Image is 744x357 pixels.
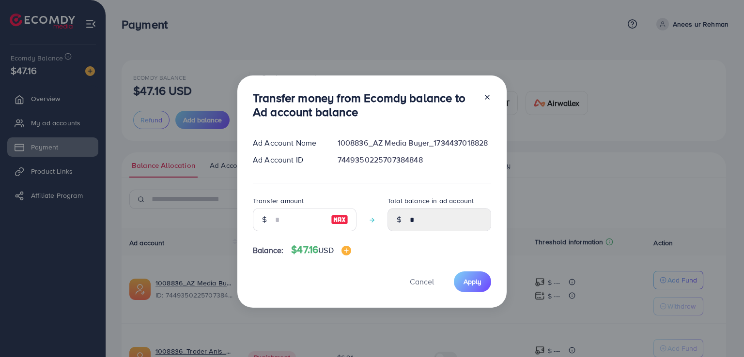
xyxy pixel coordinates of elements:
span: Cancel [410,276,434,287]
span: Apply [464,277,481,286]
button: Apply [454,271,491,292]
div: Ad Account ID [245,154,330,165]
h3: Transfer money from Ecomdy balance to Ad account balance [253,91,476,119]
span: Balance: [253,245,283,256]
img: image [341,246,351,255]
div: 7449350225707384848 [330,154,499,165]
label: Total balance in ad account [387,196,474,206]
button: Cancel [398,271,446,292]
img: image [331,214,348,225]
iframe: Chat [703,313,737,350]
span: USD [318,245,333,255]
div: Ad Account Name [245,137,330,149]
h4: $47.16 [291,244,351,256]
div: 1008836_AZ Media Buyer_1734437018828 [330,137,499,149]
label: Transfer amount [253,196,304,206]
